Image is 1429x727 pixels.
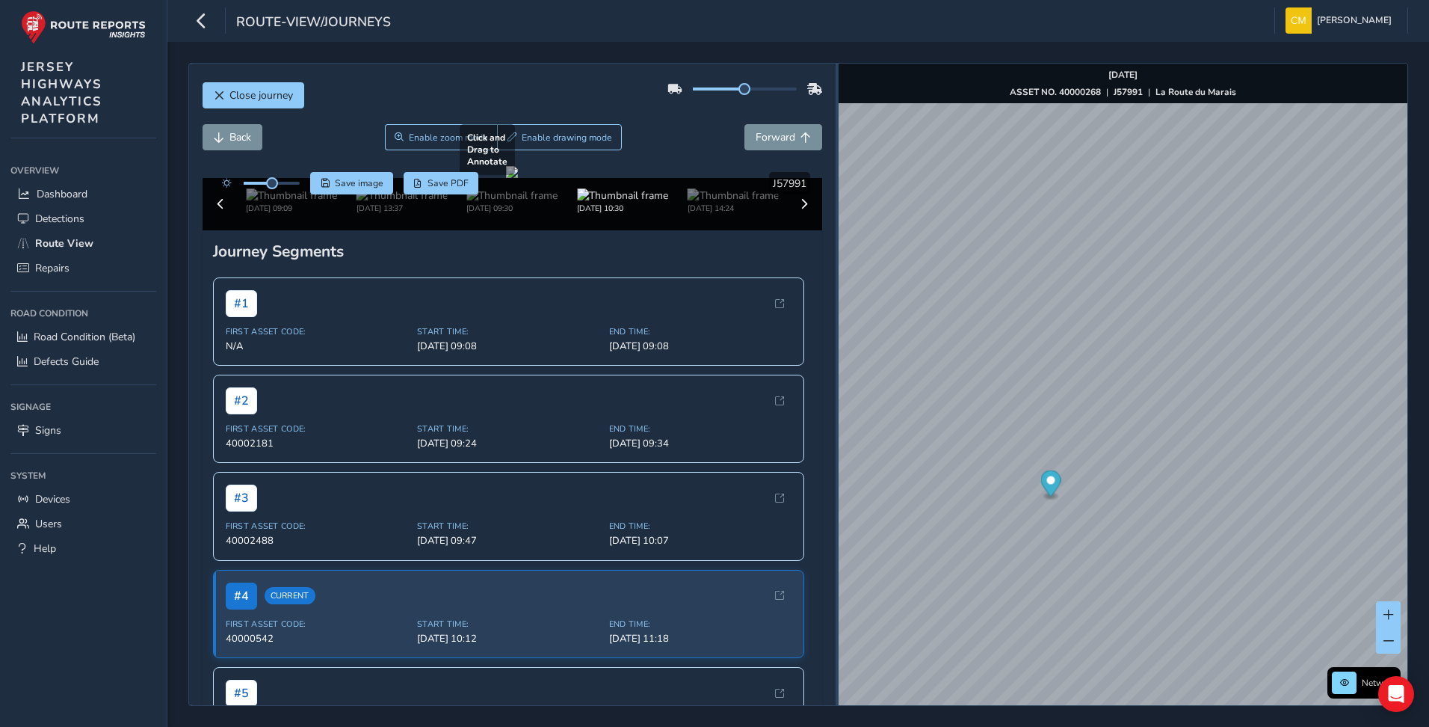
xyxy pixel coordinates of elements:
[265,587,315,604] span: Current
[417,619,600,630] span: Start Time:
[773,177,806,191] span: J57991
[1010,86,1236,98] div: | |
[10,325,156,349] a: Road Condition (Beta)
[609,437,792,450] span: [DATE] 09:34
[10,159,156,182] div: Overview
[10,182,156,206] a: Dashboard
[1155,86,1236,98] strong: La Route du Marais
[21,10,146,44] img: rr logo
[10,302,156,325] div: Road Condition
[229,130,251,144] span: Back
[226,680,257,707] span: # 5
[609,534,792,547] span: [DATE] 10:07
[35,212,84,226] span: Detections
[37,187,87,201] span: Dashboard
[10,396,156,418] div: Signage
[1010,86,1101,98] strong: ASSET NO. 40000268
[34,330,135,344] span: Road Condition (Beta)
[385,124,498,150] button: Zoom
[35,517,62,531] span: Users
[609,326,792,337] span: End Time:
[226,423,409,435] span: First Asset Code:
[226,437,409,450] span: 40002181
[229,88,293,102] span: Close journey
[577,203,668,214] div: [DATE] 10:30
[226,521,409,532] span: First Asset Code:
[226,619,409,630] span: First Asset Code:
[1286,7,1312,34] img: diamond-layout
[417,326,600,337] span: Start Time:
[609,521,792,532] span: End Time:
[335,177,383,189] span: Save image
[1378,676,1414,712] div: Open Intercom Messenger
[1317,7,1392,34] span: [PERSON_NAME]
[744,124,822,150] button: Forward
[10,512,156,536] a: Users
[35,423,61,438] span: Signs
[466,203,558,214] div: [DATE] 09:30
[417,423,600,435] span: Start Time:
[226,326,409,337] span: First Asset Code:
[226,485,257,512] span: # 3
[357,203,448,214] div: [DATE] 13:37
[409,132,488,144] span: Enable zoom mode
[226,583,257,610] span: # 4
[226,387,257,414] span: # 2
[10,349,156,374] a: Defects Guide
[522,132,612,144] span: Enable drawing mode
[417,521,600,532] span: Start Time:
[404,172,479,194] button: PDF
[35,492,70,506] span: Devices
[34,355,99,369] span: Defects Guide
[1040,470,1061,501] div: Map marker
[10,536,156,561] a: Help
[246,203,337,214] div: [DATE] 09:09
[688,188,779,203] img: Thumbnail frame
[213,241,812,262] div: Journey Segments
[35,261,70,275] span: Repairs
[226,534,409,547] span: 40002488
[609,423,792,435] span: End Time:
[1114,86,1143,98] strong: J57991
[756,130,795,144] span: Forward
[10,464,156,487] div: System
[10,487,156,512] a: Devices
[417,632,600,645] span: [DATE] 10:12
[10,418,156,443] a: Signs
[417,437,600,450] span: [DATE] 09:24
[497,124,622,150] button: Draw
[226,340,409,353] span: N/A
[203,82,304,108] button: Close journey
[35,236,93,251] span: Route View
[203,124,262,150] button: Back
[1362,677,1396,689] span: Network
[226,632,409,645] span: 40000542
[609,632,792,645] span: [DATE] 11:18
[226,290,257,317] span: # 1
[236,13,391,34] span: route-view/journeys
[1286,7,1397,34] button: [PERSON_NAME]
[688,203,779,214] div: [DATE] 14:24
[609,340,792,353] span: [DATE] 09:08
[10,256,156,280] a: Repairs
[428,177,469,189] span: Save PDF
[417,340,600,353] span: [DATE] 09:08
[310,172,393,194] button: Save
[357,188,448,203] img: Thumbnail frame
[21,58,102,127] span: JERSEY HIGHWAYS ANALYTICS PLATFORM
[1108,69,1138,81] strong: [DATE]
[34,542,56,556] span: Help
[246,188,337,203] img: Thumbnail frame
[10,231,156,256] a: Route View
[577,188,668,203] img: Thumbnail frame
[10,206,156,231] a: Detections
[417,534,600,547] span: [DATE] 09:47
[466,188,558,203] img: Thumbnail frame
[609,619,792,630] span: End Time:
